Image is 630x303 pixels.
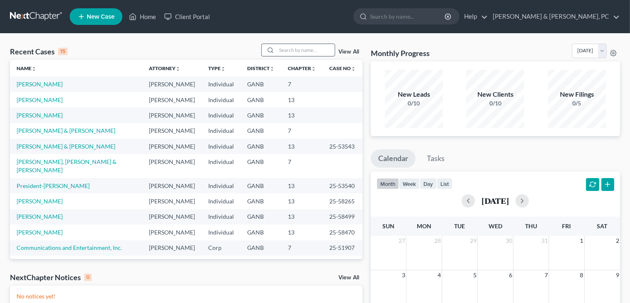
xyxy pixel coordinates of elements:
[615,270,620,280] span: 9
[17,244,122,251] a: Communications and Entertainment, Inc.
[370,9,446,24] input: Search by name...
[401,270,406,280] span: 3
[311,66,316,71] i: unfold_more
[281,154,323,178] td: 7
[208,65,226,71] a: Typeunfold_more
[241,76,281,92] td: GANB
[202,154,241,178] td: Individual
[417,222,431,230] span: Mon
[202,193,241,209] td: Individual
[525,222,537,230] span: Thu
[544,270,549,280] span: 7
[398,236,406,246] span: 27
[32,66,36,71] i: unfold_more
[281,139,323,154] td: 13
[597,222,608,230] span: Sat
[142,92,202,108] td: [PERSON_NAME]
[472,270,477,280] span: 5
[433,236,442,246] span: 28
[202,123,241,139] td: Individual
[84,274,92,281] div: 0
[419,149,452,168] a: Tasks
[562,222,571,230] span: Fri
[399,178,420,189] button: week
[241,139,281,154] td: GANB
[202,178,241,193] td: Individual
[482,196,509,205] h2: [DATE]
[241,108,281,123] td: GANB
[281,178,323,193] td: 13
[241,209,281,225] td: GANB
[142,123,202,139] td: [PERSON_NAME]
[548,90,606,99] div: New Filings
[17,292,356,301] p: No notices yet!
[17,112,63,119] a: [PERSON_NAME]
[160,9,214,24] a: Client Portal
[505,236,513,246] span: 30
[202,108,241,123] td: Individual
[466,99,524,108] div: 0/10
[382,222,394,230] span: Sun
[142,154,202,178] td: [PERSON_NAME]
[142,193,202,209] td: [PERSON_NAME]
[142,240,202,256] td: [PERSON_NAME]
[241,225,281,240] td: GANB
[202,139,241,154] td: Individual
[58,48,68,55] div: 15
[548,99,606,108] div: 0/5
[540,236,549,246] span: 31
[281,193,323,209] td: 13
[323,139,362,154] td: 25-53543
[202,76,241,92] td: Individual
[281,92,323,108] td: 13
[17,182,90,189] a: President-[PERSON_NAME]
[281,256,323,271] td: 7
[142,256,202,271] td: [PERSON_NAME]
[385,99,443,108] div: 0/10
[17,127,115,134] a: [PERSON_NAME] & [PERSON_NAME]
[202,225,241,240] td: Individual
[202,256,241,271] td: Individual
[241,256,281,271] td: GANB
[281,240,323,256] td: 7
[469,236,477,246] span: 29
[17,229,63,236] a: [PERSON_NAME]
[377,178,399,189] button: month
[241,92,281,108] td: GANB
[489,9,620,24] a: [PERSON_NAME] & [PERSON_NAME], PC
[323,193,362,209] td: 25-58265
[323,256,362,271] td: 25-58304
[281,225,323,240] td: 13
[241,193,281,209] td: GANB
[420,178,437,189] button: day
[329,65,356,71] a: Case Nounfold_more
[241,123,281,139] td: GANB
[371,149,416,168] a: Calendar
[385,90,443,99] div: New Leads
[221,66,226,71] i: unfold_more
[466,90,524,99] div: New Clients
[241,178,281,193] td: GANB
[17,158,117,173] a: [PERSON_NAME], [PERSON_NAME] & [PERSON_NAME]
[489,222,502,230] span: Wed
[460,9,488,24] a: Help
[142,76,202,92] td: [PERSON_NAME]
[579,236,584,246] span: 1
[338,49,359,55] a: View All
[17,65,36,71] a: Nameunfold_more
[17,213,63,220] a: [PERSON_NAME]
[323,240,362,256] td: 25-51907
[323,209,362,225] td: 25-58499
[247,65,275,71] a: Districtunfold_more
[281,209,323,225] td: 13
[142,108,202,123] td: [PERSON_NAME]
[125,9,160,24] a: Home
[142,225,202,240] td: [PERSON_NAME]
[454,222,465,230] span: Tue
[281,123,323,139] td: 7
[17,96,63,103] a: [PERSON_NAME]
[277,44,335,56] input: Search by name...
[142,139,202,154] td: [PERSON_NAME]
[17,198,63,205] a: [PERSON_NAME]
[17,143,115,150] a: [PERSON_NAME] & [PERSON_NAME]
